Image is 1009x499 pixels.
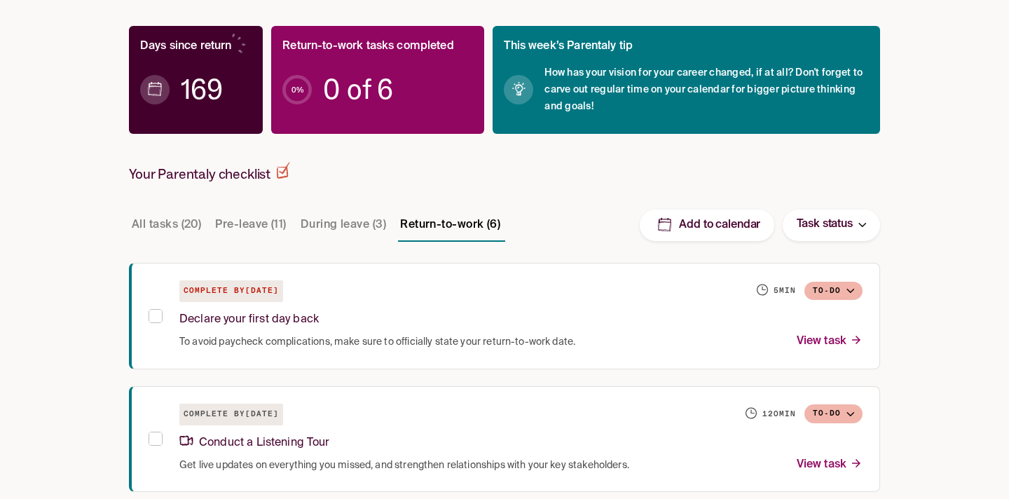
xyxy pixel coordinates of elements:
[679,218,760,233] p: Add to calendar
[179,404,283,425] h6: Complete by [DATE]
[504,37,633,56] p: This week’s Parentaly tip
[179,434,330,453] p: Conduct a Listening Tour
[762,409,796,420] h6: 120 min
[129,162,290,183] h2: Your Parentaly checklist
[804,282,863,301] button: To-do
[179,458,629,472] span: Get live updates on everything you missed, and strengthen relationships with your key stakeholders.
[129,208,204,242] button: All tasks (20)
[140,37,232,56] p: Days since return
[397,208,503,242] button: Return-to-work (6)
[129,208,506,242] div: Task stage tabs
[323,83,393,97] span: 0 of 6
[774,285,796,296] h6: 5 min
[282,37,454,56] p: Return-to-work tasks completed
[298,208,389,242] button: During leave (3)
[212,208,289,242] button: Pre-leave (11)
[797,215,853,234] p: Task status
[640,210,774,241] button: Add to calendar
[179,280,283,302] h6: Complete by [DATE]
[179,335,575,349] span: To avoid paycheck complications, make sure to officially state your return-to-work date.
[179,310,319,329] p: Declare your first day back
[181,83,223,97] span: 169
[783,210,880,241] button: Task status
[804,404,863,423] button: To-do
[544,64,869,115] span: How has your vision for your career changed, if at all? Don't forget to carve out regular time on...
[797,332,863,351] p: View task
[797,456,863,474] p: View task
